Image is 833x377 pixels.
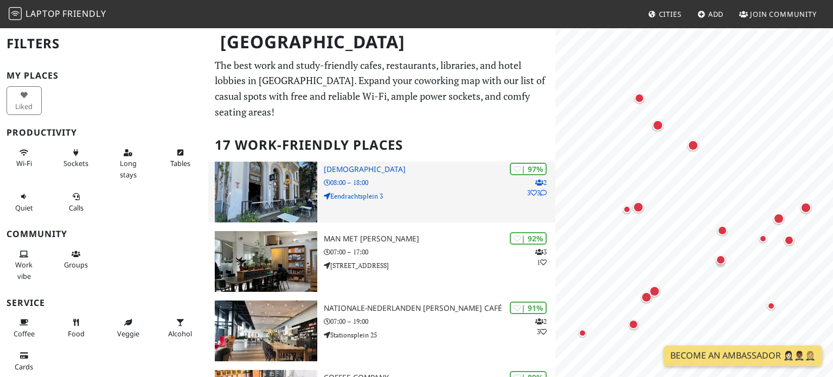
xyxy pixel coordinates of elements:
[7,298,202,308] h3: Service
[212,27,553,57] h1: [GEOGRAPHIC_DATA]
[572,322,593,344] div: Map marker
[69,203,84,213] span: Video/audio calls
[324,177,555,188] p: 08:00 – 18:00
[760,295,782,317] div: Map marker
[644,280,665,302] div: Map marker
[324,316,555,327] p: 07:00 – 19:00
[59,144,94,172] button: Sockets
[324,330,555,340] p: Stationsplein 25
[208,301,555,361] a: Nationale-Nederlanden Douwe Egberts Café | 91% 23 Nationale-Nederlanden [PERSON_NAME] Café 07:00 ...
[215,301,317,361] img: Nationale-Nederlanden Douwe Egberts Café
[208,231,555,292] a: Man met bril koffie | 92% 31 Man met [PERSON_NAME] 07:00 – 17:00 [STREET_ADDRESS]
[16,158,32,168] span: Stable Wi-Fi
[68,329,85,338] span: Food
[527,177,547,198] p: 2 3 3
[163,144,198,172] button: Tables
[63,158,88,168] span: Power sockets
[659,9,682,19] span: Cities
[710,252,732,273] div: Map marker
[510,302,547,314] div: | 91%
[7,245,42,285] button: Work vibe
[7,188,42,216] button: Quiet
[535,316,547,337] p: 2 3
[623,314,644,335] div: Map marker
[778,229,800,251] div: Map marker
[682,135,704,156] div: Map marker
[120,158,137,179] span: Long stays
[7,144,42,172] button: Wi-Fi
[735,4,821,24] a: Join Community
[324,304,555,313] h3: Nationale-Nederlanden [PERSON_NAME] Café
[215,231,317,292] img: Man met bril koffie
[629,87,650,109] div: Map marker
[117,329,139,338] span: Veggie
[647,114,669,136] div: Map marker
[14,329,35,338] span: Coffee
[795,197,817,219] div: Map marker
[324,260,555,271] p: [STREET_ADDRESS]
[644,4,686,24] a: Cities
[111,144,146,183] button: Long stays
[752,228,774,250] div: Map marker
[712,220,733,241] div: Map marker
[750,9,817,19] span: Join Community
[324,165,555,174] h3: [DEMOGRAPHIC_DATA]
[215,57,549,120] p: The best work and study-friendly cafes, restaurants, libraries, and hotel lobbies in [GEOGRAPHIC_...
[510,163,547,175] div: | 97%
[59,188,94,216] button: Calls
[15,203,33,213] span: Quiet
[111,314,146,342] button: Veggie
[693,4,728,24] a: Add
[768,208,790,229] div: Map marker
[59,245,94,274] button: Groups
[7,127,202,138] h3: Productivity
[616,199,638,220] div: Map marker
[627,196,649,218] div: Map marker
[215,129,549,162] h2: 17 Work-Friendly Places
[163,314,198,342] button: Alcohol
[664,346,822,366] a: Become an Ambassador 🤵🏻‍♀️🤵🏾‍♂️🤵🏼‍♀️
[15,362,33,372] span: Credit cards
[535,247,547,267] p: 3 1
[9,7,22,20] img: LaptopFriendly
[208,162,555,222] a: Heilige Boontjes | 97% 233 [DEMOGRAPHIC_DATA] 08:00 – 18:00 Eendrachtsplein 3
[168,329,192,338] span: Alcohol
[62,8,106,20] span: Friendly
[170,158,190,168] span: Work-friendly tables
[324,191,555,201] p: Eendrachtsplein 3
[7,314,42,342] button: Coffee
[7,229,202,239] h3: Community
[324,234,555,244] h3: Man met [PERSON_NAME]
[25,8,61,20] span: Laptop
[7,347,42,375] button: Cards
[59,314,94,342] button: Food
[64,260,88,270] span: Group tables
[636,286,657,308] div: Map marker
[324,247,555,257] p: 07:00 – 17:00
[7,27,202,60] h2: Filters
[7,71,202,81] h3: My Places
[9,5,106,24] a: LaptopFriendly LaptopFriendly
[215,162,317,222] img: Heilige Boontjes
[710,249,732,271] div: Map marker
[15,260,33,280] span: People working
[708,9,724,19] span: Add
[510,232,547,245] div: | 92%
